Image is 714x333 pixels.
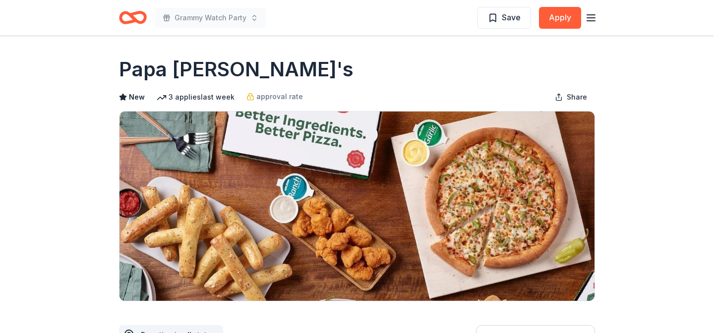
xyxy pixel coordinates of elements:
span: Grammy Watch Party [175,12,246,24]
a: Home [119,6,147,29]
div: 3 applies last week [157,91,235,103]
h1: Papa [PERSON_NAME]'s [119,55,354,83]
img: Image for Papa John's [119,111,595,301]
span: New [129,91,145,103]
button: Apply [539,7,581,29]
button: Grammy Watch Party [155,8,266,28]
a: approval rate [246,91,303,103]
button: Save [477,7,531,29]
button: Share [547,87,595,107]
span: approval rate [256,91,303,103]
span: Save [502,11,521,24]
span: Share [567,91,587,103]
